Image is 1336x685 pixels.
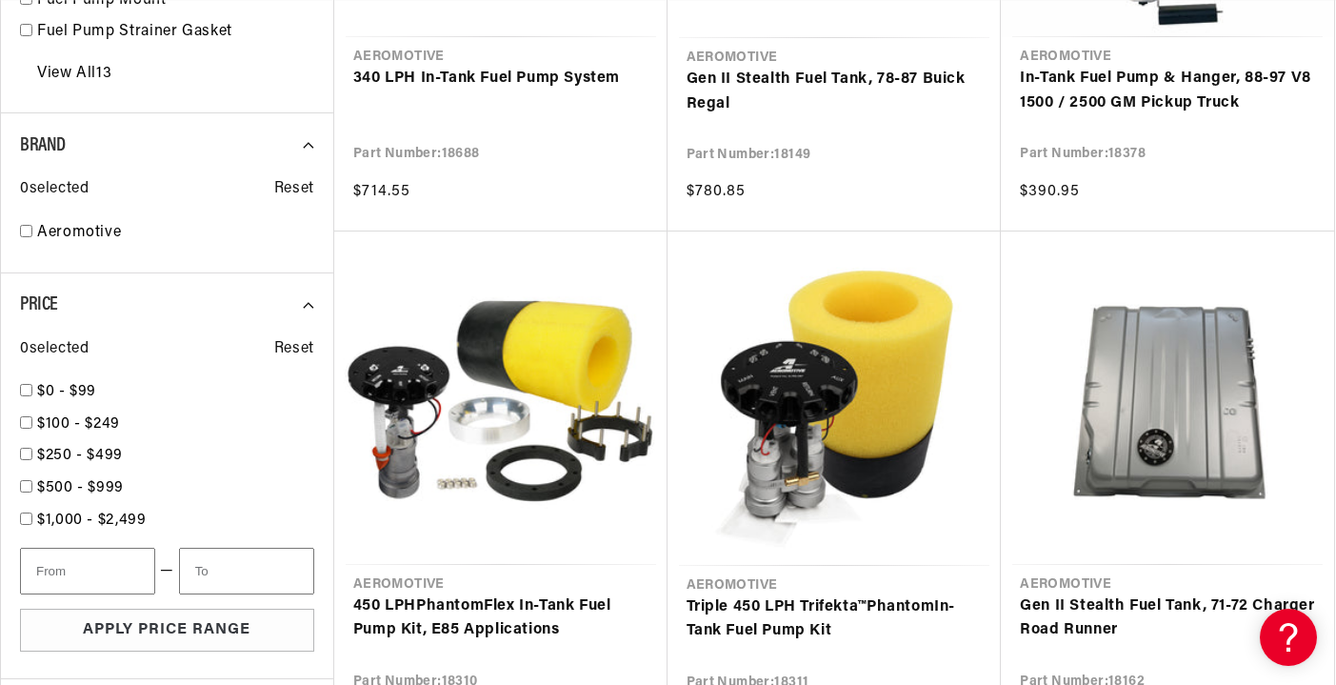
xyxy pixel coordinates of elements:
span: — [160,559,174,584]
a: Fuel Pump Strainer Gasket [37,20,314,45]
a: 340 LPH In-Tank Fuel Pump System [353,67,648,91]
span: 0 selected [20,177,89,202]
span: Reset [274,337,314,362]
span: Reset [274,177,314,202]
span: Brand [20,136,66,155]
span: 0 selected [20,337,89,362]
span: $250 - $499 [37,448,123,463]
input: From [20,548,155,594]
a: Gen II Stealth Fuel Tank, 71-72 Charger Road Runner [1020,594,1315,643]
button: Apply Price Range [20,609,314,652]
input: To [179,548,314,594]
span: $500 - $999 [37,480,124,495]
span: $100 - $249 [37,416,120,432]
span: $1,000 - $2,499 [37,513,147,528]
a: In-Tank Fuel Pump & Hanger, 88-97 V8 1500 / 2500 GM Pickup Truck [1020,67,1315,115]
span: Price [20,295,58,314]
a: 450 LPHPhantomFlex In-Tank Fuel Pump Kit, E85 Applications [353,594,648,643]
a: View All 13 [37,62,111,87]
span: $0 - $99 [37,384,96,399]
a: Triple 450 LPH Trifekta™PhantomIn-Tank Fuel Pump Kit [687,595,983,644]
a: Aeromotive [37,221,314,246]
a: Gen II Stealth Fuel Tank, 78-87 Buick Regal [687,68,983,116]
